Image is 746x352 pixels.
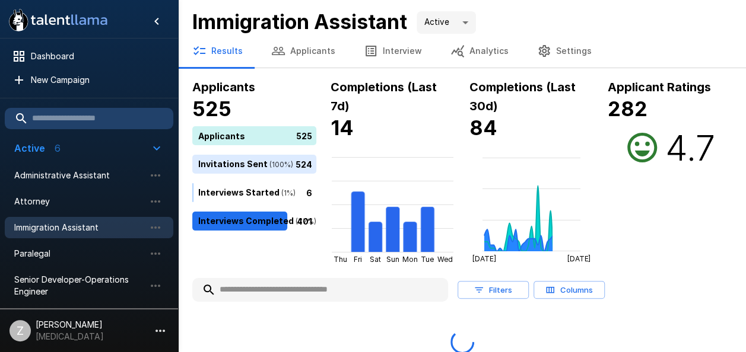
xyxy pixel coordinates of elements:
[458,281,529,299] button: Filters
[370,255,381,264] tspan: Sat
[665,126,715,169] h2: 4.7
[417,11,476,34] div: Active
[472,254,496,263] tspan: [DATE]
[178,34,257,68] button: Results
[296,158,312,170] p: 524
[534,281,605,299] button: Columns
[334,255,348,264] tspan: Thu
[608,80,711,94] b: Applicant Ratings
[296,129,312,142] p: 525
[437,255,453,264] tspan: Wed
[354,255,362,264] tspan: Fri
[402,255,418,264] tspan: Mon
[192,9,407,34] b: Immigration Assistant
[469,116,497,140] b: 84
[331,80,437,113] b: Completions (Last 7d)
[523,34,606,68] button: Settings
[306,186,312,199] p: 6
[436,34,523,68] button: Analytics
[331,116,354,140] b: 14
[192,97,231,121] b: 525
[469,80,576,113] b: Completions (Last 30d)
[386,255,399,264] tspan: Sun
[350,34,436,68] button: Interview
[608,97,647,121] b: 282
[297,215,312,227] p: 401
[421,255,434,264] tspan: Tue
[192,80,255,94] b: Applicants
[257,34,350,68] button: Applicants
[567,254,591,263] tspan: [DATE]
